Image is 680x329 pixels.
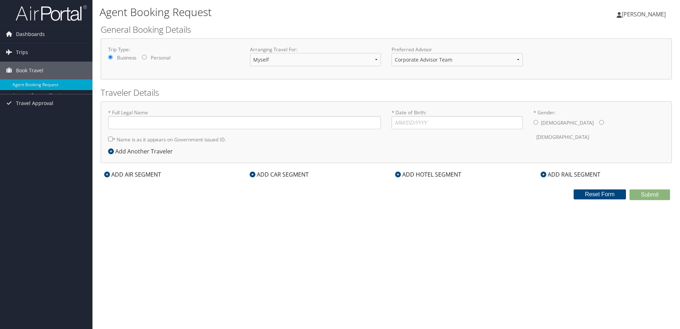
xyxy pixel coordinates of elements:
div: ADD RAIL SEGMENT [537,170,604,179]
label: [DEMOGRAPHIC_DATA] [541,116,594,130]
label: Arranging Travel For: [250,46,381,53]
a: [PERSON_NAME] [617,4,673,25]
span: [PERSON_NAME] [622,10,666,18]
label: Personal [151,54,170,61]
input: * Name is as it appears on Government issued ID. [108,137,113,141]
div: ADD HOTEL SEGMENT [392,170,465,179]
h2: Traveler Details [101,87,672,99]
h2: General Booking Details [101,23,672,36]
input: * Gender:[DEMOGRAPHIC_DATA][DEMOGRAPHIC_DATA] [599,120,604,125]
h1: Agent Booking Request [100,5,482,20]
img: airportal-logo.png [16,5,87,21]
span: Book Travel [16,62,43,79]
label: * Gender: [533,109,665,144]
span: Trips [16,43,28,61]
div: Add Another Traveler [108,147,176,156]
label: [DEMOGRAPHIC_DATA] [536,130,589,144]
input: * Full Legal Name [108,116,381,129]
label: Trip Type: [108,46,239,53]
label: Business [117,54,136,61]
button: Submit [629,189,670,200]
input: * Gender:[DEMOGRAPHIC_DATA][DEMOGRAPHIC_DATA] [533,120,538,125]
div: ADD AIR SEGMENT [101,170,165,179]
div: ADD CAR SEGMENT [246,170,312,179]
span: Travel Approval [16,94,53,112]
label: Preferred Advisor [392,46,523,53]
span: Dashboards [16,25,45,43]
label: * Full Legal Name [108,109,381,129]
label: * Name is as it appears on Government issued ID. [108,133,226,146]
input: * Date of Birth: [392,116,523,129]
label: * Date of Birth: [392,109,523,129]
button: Reset Form [574,189,626,199]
